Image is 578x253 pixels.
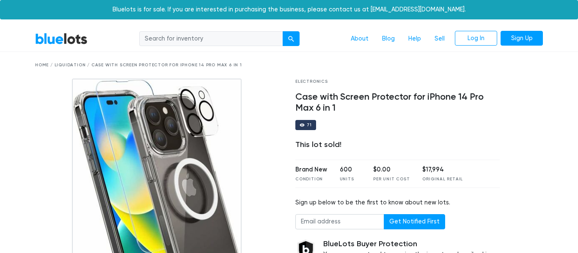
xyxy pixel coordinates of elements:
[422,176,463,182] div: Original Retail
[402,31,428,47] a: Help
[295,176,327,182] div: Condition
[373,165,410,174] div: $0.00
[422,165,463,174] div: $17,994
[295,79,500,85] div: Electronics
[373,176,410,182] div: Per Unit Cost
[295,140,500,150] div: This lot sold!
[344,31,375,47] a: About
[340,165,361,174] div: 600
[295,165,327,174] div: Brand New
[375,31,402,47] a: Blog
[307,123,312,127] div: 71
[139,31,283,46] input: Search for inventory
[295,198,500,207] div: Sign up below to be the first to know about new lots.
[295,214,384,229] input: Email address
[295,92,500,114] h4: Case with Screen Protector for iPhone 14 Pro Max 6 in 1
[455,31,497,46] a: Log In
[428,31,451,47] a: Sell
[35,62,543,68] div: Home / Liquidation / Case with Screen Protector for iPhone 14 Pro Max 6 in 1
[384,214,445,229] button: Get Notified First
[35,33,88,45] a: BlueLots
[501,31,543,46] a: Sign Up
[340,176,361,182] div: Units
[323,239,500,249] h5: BlueLots Buyer Protection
